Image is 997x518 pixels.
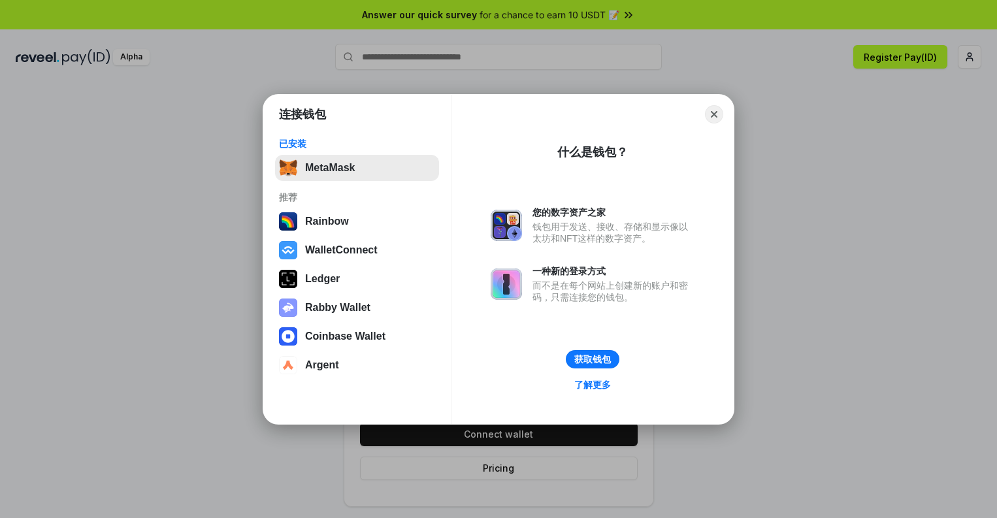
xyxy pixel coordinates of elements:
button: MetaMask [275,155,439,181]
img: svg+xml,%3Csvg%20fill%3D%22none%22%20height%3D%2233%22%20viewBox%3D%220%200%2035%2033%22%20width%... [279,159,297,177]
a: 了解更多 [566,376,619,393]
img: svg+xml,%3Csvg%20width%3D%2228%22%20height%3D%2228%22%20viewBox%3D%220%200%2028%2028%22%20fill%3D... [279,241,297,259]
div: 了解更多 [574,379,611,391]
div: 而不是在每个网站上创建新的账户和密码，只需连接您的钱包。 [532,280,695,303]
div: 您的数字资产之家 [532,206,695,218]
div: 获取钱包 [574,353,611,365]
div: WalletConnect [305,244,378,256]
img: svg+xml,%3Csvg%20width%3D%22120%22%20height%3D%22120%22%20viewBox%3D%220%200%20120%20120%22%20fil... [279,212,297,231]
div: 一种新的登录方式 [532,265,695,277]
button: Rainbow [275,208,439,235]
button: 获取钱包 [566,350,619,368]
div: Coinbase Wallet [305,331,385,342]
h1: 连接钱包 [279,106,326,122]
img: svg+xml,%3Csvg%20xmlns%3D%22http%3A%2F%2Fwww.w3.org%2F2000%2Fsvg%22%20fill%3D%22none%22%20viewBox... [491,268,522,300]
div: Argent [305,359,339,371]
button: WalletConnect [275,237,439,263]
div: 钱包用于发送、接收、存储和显示像以太坊和NFT这样的数字资产。 [532,221,695,244]
button: Rabby Wallet [275,295,439,321]
div: Rabby Wallet [305,302,370,314]
button: Coinbase Wallet [275,323,439,349]
div: MetaMask [305,162,355,174]
button: Argent [275,352,439,378]
button: Ledger [275,266,439,292]
div: 推荐 [279,191,435,203]
img: svg+xml,%3Csvg%20width%3D%2228%22%20height%3D%2228%22%20viewBox%3D%220%200%2028%2028%22%20fill%3D... [279,327,297,346]
div: 什么是钱包？ [557,144,628,160]
img: svg+xml,%3Csvg%20xmlns%3D%22http%3A%2F%2Fwww.w3.org%2F2000%2Fsvg%22%20width%3D%2228%22%20height%3... [279,270,297,288]
img: svg+xml,%3Csvg%20xmlns%3D%22http%3A%2F%2Fwww.w3.org%2F2000%2Fsvg%22%20fill%3D%22none%22%20viewBox... [491,210,522,241]
div: Rainbow [305,216,349,227]
div: 已安装 [279,138,435,150]
button: Close [705,105,723,123]
div: Ledger [305,273,340,285]
img: svg+xml,%3Csvg%20xmlns%3D%22http%3A%2F%2Fwww.w3.org%2F2000%2Fsvg%22%20fill%3D%22none%22%20viewBox... [279,299,297,317]
img: svg+xml,%3Csvg%20width%3D%2228%22%20height%3D%2228%22%20viewBox%3D%220%200%2028%2028%22%20fill%3D... [279,356,297,374]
